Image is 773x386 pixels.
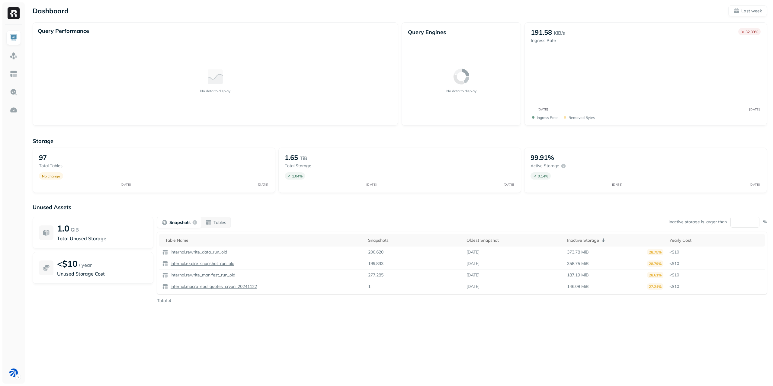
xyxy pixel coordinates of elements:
[57,270,147,277] p: Unused Storage Cost
[749,183,760,187] tspan: [DATE]
[79,261,92,269] p: / year
[42,174,60,178] p: No change
[162,272,168,278] img: table
[531,163,559,169] p: Active storage
[39,163,120,169] p: Total tables
[531,28,552,37] p: 191.58
[33,138,767,145] p: Storage
[467,261,480,266] p: [DATE]
[38,27,89,34] p: Query Performance
[285,163,365,169] p: Total storage
[538,107,548,111] tspan: [DATE]
[647,272,663,278] p: 28.61%
[368,249,383,255] p: 200,620
[368,237,460,244] div: Snapshots
[10,106,18,114] img: Optimization
[467,284,480,289] p: [DATE]
[8,7,20,19] img: Ryft
[669,249,762,255] p: <$10
[168,261,234,266] a: internal.expire_snapshot_run_old
[168,284,257,289] a: internal.macro_eod_quotes_cryan_20241122
[168,272,235,278] a: internal.rewrite_manifest_run_old
[368,261,383,266] p: 199,833
[467,249,480,255] p: [DATE]
[669,284,762,289] p: <$10
[169,272,235,278] p: internal.rewrite_manifest_run_old
[467,272,480,278] p: [DATE]
[120,183,131,187] tspan: [DATE]
[165,237,362,244] div: Table Name
[213,220,226,225] p: Tables
[57,223,69,234] p: 1.0
[669,261,762,266] p: <$10
[567,249,589,255] p: 373.78 MiB
[612,183,622,187] tspan: [DATE]
[285,153,298,162] p: 1.65
[169,284,257,289] p: internal.macro_eod_quotes_cryan_20241122
[168,249,227,255] a: internal.rewrite_data_run_old
[467,237,561,244] div: Oldest Snapshot
[33,7,69,15] p: Dashboard
[408,29,515,36] p: Query Engines
[537,115,558,120] p: Ingress Rate
[538,174,548,178] p: 0.14 %
[258,183,268,187] tspan: [DATE]
[647,283,663,290] p: 27.24%
[567,261,589,266] p: 358.75 MiB
[368,284,370,289] p: 1
[10,70,18,78] img: Asset Explorer
[10,52,18,60] img: Assets
[57,258,78,269] p: <$10
[169,249,227,255] p: internal.rewrite_data_run_old
[647,260,663,267] p: 28.79%
[728,5,767,16] button: Last week
[368,272,383,278] p: 277,285
[741,8,762,14] p: Last week
[531,153,554,162] p: 99.91%
[162,284,168,290] img: table
[446,89,476,93] p: No data to display
[366,183,377,187] tspan: [DATE]
[503,183,514,187] tspan: [DATE]
[554,29,565,37] p: KiB/s
[567,272,589,278] p: 187.19 MiB
[669,272,762,278] p: <$10
[300,155,307,162] p: TiB
[169,261,234,266] p: internal.expire_snapshot_run_old
[647,249,663,255] p: 28.75%
[669,237,762,244] div: Yearly Cost
[763,219,767,225] p: %
[10,34,18,42] img: Dashboard
[39,153,47,162] p: 97
[169,220,191,225] p: Snapshots
[669,219,727,225] p: Inactive storage is larger than
[292,174,303,178] p: 1.04 %
[200,89,230,93] p: No data to display
[57,235,147,242] p: Total Unused Storage
[168,298,171,304] p: 4
[567,284,589,289] p: 146.08 MiB
[746,30,758,34] p: 32.39 %
[162,249,168,255] img: table
[531,38,565,43] p: Ingress Rate
[749,107,760,111] tspan: [DATE]
[10,88,18,96] img: Query Explorer
[157,298,167,304] p: Total
[569,115,595,120] p: Removed bytes
[162,261,168,267] img: table
[33,204,767,211] p: Unused Assets
[71,226,79,233] p: GiB
[567,238,599,243] p: Inactive Storage
[9,368,18,377] img: BAM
